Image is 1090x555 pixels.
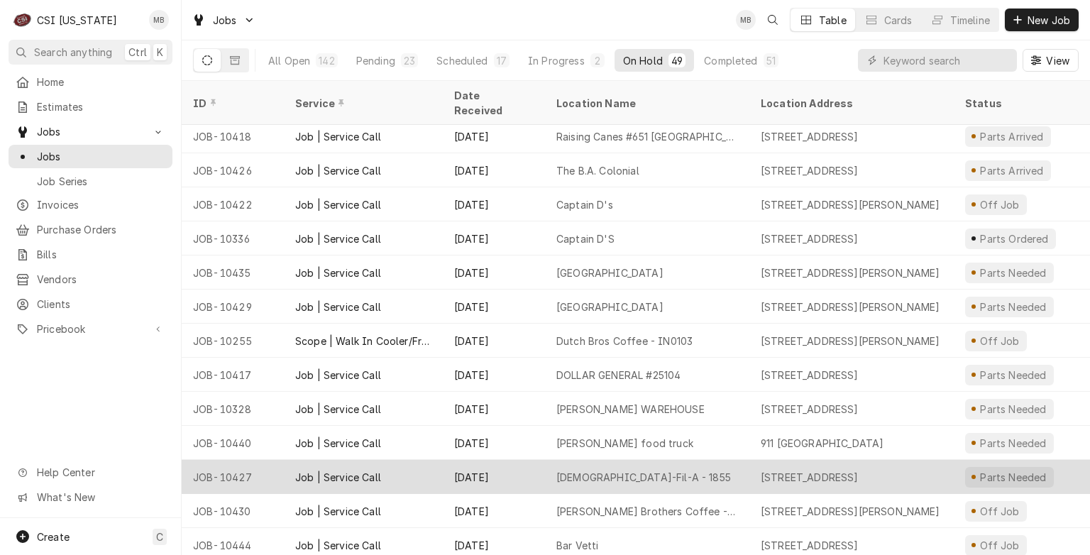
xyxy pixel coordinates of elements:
[9,485,172,509] a: Go to What's New
[9,95,172,119] a: Estimates
[13,10,33,30] div: CSI Kentucky's Avatar
[13,10,33,30] div: C
[295,436,381,451] div: Job | Service Call
[295,538,381,553] div: Job | Service Call
[37,322,144,336] span: Pricebook
[213,13,237,28] span: Jobs
[884,13,913,28] div: Cards
[556,402,705,417] div: [PERSON_NAME] WAREHOUSE
[979,163,1045,178] div: Parts Arrived
[978,538,1021,553] div: Off Job
[978,504,1021,519] div: Off Job
[766,53,776,68] div: 51
[979,265,1048,280] div: Parts Needed
[182,290,284,324] div: JOB-10429
[182,460,284,494] div: JOB-10427
[182,494,284,528] div: JOB-10430
[34,45,112,60] span: Search anything
[978,197,1021,212] div: Off Job
[736,10,756,30] div: Matt Brewington's Avatar
[268,53,310,68] div: All Open
[979,129,1045,144] div: Parts Arrived
[295,402,381,417] div: Job | Service Call
[9,461,172,484] a: Go to Help Center
[556,470,731,485] div: [DEMOGRAPHIC_DATA]-Fil-A - 1855
[443,255,545,290] div: [DATE]
[950,13,990,28] div: Timeline
[761,129,859,144] div: [STREET_ADDRESS]
[9,193,172,216] a: Invoices
[979,402,1048,417] div: Parts Needed
[761,9,784,31] button: Open search
[37,99,165,114] span: Estimates
[295,96,429,111] div: Service
[819,13,847,28] div: Table
[295,368,381,383] div: Job | Service Call
[761,231,859,246] div: [STREET_ADDRESS]
[37,174,165,189] span: Job Series
[497,53,507,68] div: 17
[761,368,859,383] div: [STREET_ADDRESS]
[556,163,639,178] div: The B.A. Colonial
[295,334,431,348] div: Scope | Walk In Cooler/Freezer Install
[623,53,663,68] div: On Hold
[443,494,545,528] div: [DATE]
[37,149,165,164] span: Jobs
[356,53,395,68] div: Pending
[157,45,163,60] span: K
[556,96,735,111] div: Location Name
[9,70,172,94] a: Home
[1005,9,1079,31] button: New Job
[37,297,165,312] span: Clients
[436,53,488,68] div: Scheduled
[761,470,859,485] div: [STREET_ADDRESS]
[295,470,381,485] div: Job | Service Call
[9,40,172,65] button: Search anythingCtrlK
[556,300,664,314] div: [GEOGRAPHIC_DATA]
[761,402,859,417] div: [STREET_ADDRESS]
[443,460,545,494] div: [DATE]
[37,222,165,237] span: Purchase Orders
[761,538,859,553] div: [STREET_ADDRESS]
[593,53,602,68] div: 2
[295,265,381,280] div: Job | Service Call
[979,300,1048,314] div: Parts Needed
[182,324,284,358] div: JOB-10255
[1043,53,1072,68] span: View
[443,358,545,392] div: [DATE]
[556,197,613,212] div: Captain D's
[761,334,940,348] div: [STREET_ADDRESS][PERSON_NAME]
[182,153,284,187] div: JOB-10426
[9,317,172,341] a: Go to Pricebook
[978,334,1021,348] div: Off Job
[443,187,545,221] div: [DATE]
[37,247,165,262] span: Bills
[156,529,163,544] span: C
[443,290,545,324] div: [DATE]
[9,218,172,241] a: Purchase Orders
[182,187,284,221] div: JOB-10422
[182,358,284,392] div: JOB-10417
[556,265,664,280] div: [GEOGRAPHIC_DATA]
[556,368,681,383] div: DOLLAR GENERAL #25104
[9,268,172,291] a: Vendors
[761,300,940,314] div: [STREET_ADDRESS][PERSON_NAME]
[704,53,757,68] div: Completed
[761,197,940,212] div: [STREET_ADDRESS][PERSON_NAME]
[761,504,940,519] div: [STREET_ADDRESS][PERSON_NAME]
[149,10,169,30] div: MB
[443,221,545,255] div: [DATE]
[736,10,756,30] div: MB
[556,436,693,451] div: [PERSON_NAME] food truck
[193,96,270,111] div: ID
[295,504,381,519] div: Job | Service Call
[761,163,859,178] div: [STREET_ADDRESS]
[37,490,164,505] span: What's New
[9,170,172,193] a: Job Series
[979,231,1050,246] div: Parts Ordered
[9,243,172,266] a: Bills
[761,436,883,451] div: 911 [GEOGRAPHIC_DATA]
[295,197,381,212] div: Job | Service Call
[182,221,284,255] div: JOB-10336
[182,119,284,153] div: JOB-10418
